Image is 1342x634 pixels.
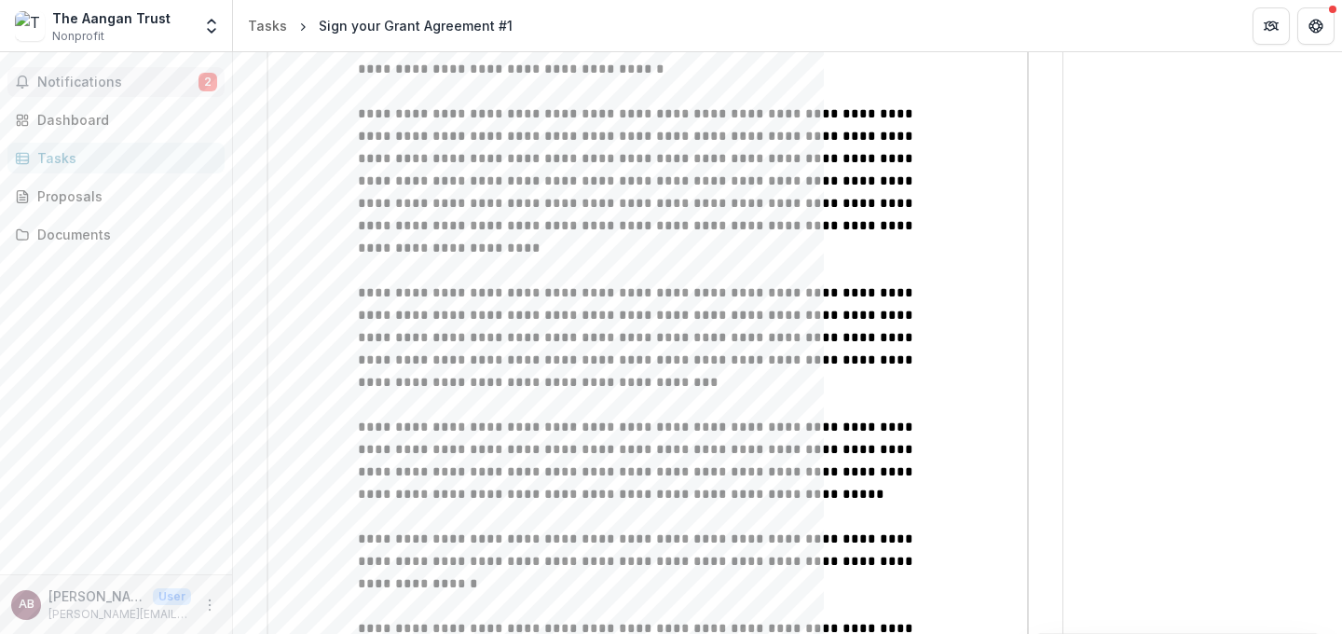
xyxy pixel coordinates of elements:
a: Tasks [240,12,294,39]
a: Proposals [7,181,225,212]
p: [PERSON_NAME][EMAIL_ADDRESS][DOMAIN_NAME] [48,606,191,623]
a: Documents [7,219,225,250]
a: Tasks [7,143,225,173]
p: User [153,588,191,605]
div: Tasks [37,148,210,168]
div: Tasks [248,16,287,35]
div: Dashboard [37,110,210,130]
span: Nonprofit [52,28,104,45]
button: Notifications2 [7,67,225,97]
div: Documents [37,225,210,244]
img: The Aangan Trust [15,11,45,41]
a: Dashboard [7,104,225,135]
div: The Aangan Trust [52,8,171,28]
button: More [199,594,221,616]
div: Atiya Bose [19,599,34,611]
p: [PERSON_NAME] [48,586,145,606]
span: 2 [199,73,217,91]
div: Sign your Grant Agreement #1 [319,16,513,35]
button: Partners [1253,7,1290,45]
nav: breadcrumb [240,12,520,39]
button: Open entity switcher [199,7,225,45]
div: Proposals [37,186,210,206]
button: Get Help [1297,7,1335,45]
span: Notifications [37,75,199,90]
